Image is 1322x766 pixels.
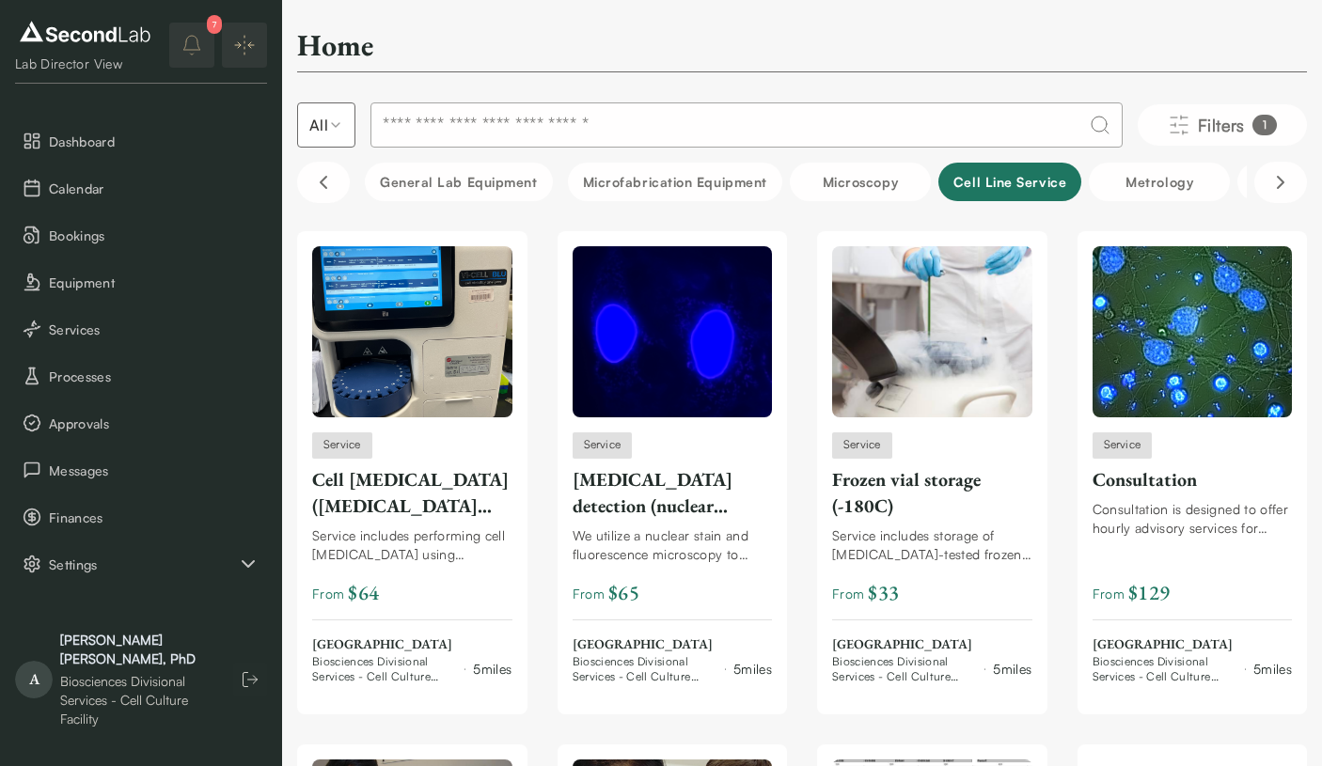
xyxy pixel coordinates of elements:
span: Biosciences Divisional Services - Cell Culture Facility [573,654,717,684]
div: Settings sub items [15,544,267,584]
span: Settings [49,555,237,574]
div: Consultation is designed to offer hourly advisory services for planning cell biology projects. Wi... [1093,500,1293,538]
img: Mycoplasma detection (nuclear staining and fluorescence microscopy) [573,246,773,417]
button: Approvals [15,403,267,443]
span: Filters [1198,112,1245,138]
span: Biosciences Divisional Services - Cell Culture Facility [1093,654,1237,684]
button: Bookings [15,215,267,255]
span: Dashboard [49,132,260,151]
span: Equipment [49,273,260,292]
div: 5 miles [993,659,1031,679]
span: From [573,579,639,608]
div: Consultation [1093,466,1293,492]
button: Microscopy [790,163,931,201]
a: Frozen vial storage (-180C)ServiceFrozen vial storage (-180C)Service includes storage of [MEDICAL... [832,246,1032,683]
span: From [832,579,899,608]
span: Processes [49,367,260,386]
button: Log out [233,663,267,696]
h2: Home [297,26,373,64]
button: Calendar [15,168,267,208]
div: Lab Director View [15,55,155,73]
div: Service includes storage of [MEDICAL_DATA]-tested frozen vials at -180C in [MEDICAL_DATA] dewars. [832,526,1032,564]
button: Metrology [1089,163,1230,201]
span: [GEOGRAPHIC_DATA] [832,635,1032,654]
span: A [15,661,53,698]
button: Messages [15,450,267,490]
div: [MEDICAL_DATA] detection (nuclear staining and fluorescence microscopy) [573,466,773,519]
img: Consultation [1093,246,1293,417]
span: [GEOGRAPHIC_DATA] [573,635,773,654]
button: notifications [169,23,214,68]
button: Select listing type [297,102,355,148]
span: Service [832,432,892,459]
span: Calendar [49,179,260,198]
span: From [1093,579,1171,608]
button: Finances [15,497,267,537]
button: General Lab equipment [365,163,553,201]
button: Services [15,309,267,349]
span: Approvals [49,414,260,433]
div: 1 [1252,115,1277,135]
div: 5 miles [1253,659,1292,679]
button: Processes [15,356,267,396]
span: Service [312,432,372,459]
div: Cell [MEDICAL_DATA] ([MEDICAL_DATA] staining on [PERSON_NAME] Vi-CELL BLU) [312,466,512,519]
img: logo [15,17,155,47]
img: Frozen vial storage (-180C) [832,246,1032,417]
button: Expand/Collapse sidebar [222,23,267,68]
span: Finances [49,508,260,527]
button: Equipment [15,262,267,302]
div: 5 miles [733,659,772,679]
button: Cell line service [938,163,1081,201]
span: Biosciences Divisional Services - Cell Culture Facility [312,654,457,684]
div: We utilize a nuclear stain and fluorescence microscopy to detect [MEDICAL_DATA] in the membrane o... [573,526,773,564]
span: Service [573,432,633,459]
span: Services [49,320,260,339]
button: Settings [15,544,267,584]
span: [GEOGRAPHIC_DATA] [1093,635,1293,654]
span: Bookings [49,226,260,245]
div: [PERSON_NAME] [PERSON_NAME], PhD [60,631,214,668]
div: 7 [207,15,222,34]
span: $ 129 [1128,579,1170,608]
img: Cell viability assay (trypan blue staining on Beckman Vi-CELL BLU) [312,246,512,417]
button: Dashboard [15,121,267,161]
button: Scroll left [297,162,350,203]
span: $ 64 [348,579,379,608]
a: Mycoplasma detection (nuclear staining and fluorescence microscopy)Service[MEDICAL_DATA] detectio... [573,246,773,683]
span: $ 65 [608,579,639,608]
div: Frozen vial storage (-180C) [832,466,1032,519]
button: Microfabrication Equipment [568,163,782,201]
button: Scroll right [1254,162,1307,203]
span: $ 33 [868,579,899,608]
div: Biosciences Divisional Services - Cell Culture Facility [60,672,214,728]
span: Service [1093,432,1153,459]
span: Biosciences Divisional Services - Cell Culture Facility [832,654,977,684]
span: Messages [49,461,260,480]
button: Filters [1138,104,1307,146]
a: Cell viability assay (trypan blue staining on Beckman Vi-CELL BLU)ServiceCell [MEDICAL_DATA] ([ME... [312,246,512,683]
a: ConsultationServiceConsultationConsultation is designed to offer hourly advisory services for pla... [1093,246,1293,683]
span: From [312,579,379,608]
span: [GEOGRAPHIC_DATA] [312,635,512,654]
div: 5 miles [473,659,511,679]
div: Service includes performing cell [MEDICAL_DATA] using [MEDICAL_DATA] staining on the [PERSON_NAME... [312,526,512,564]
